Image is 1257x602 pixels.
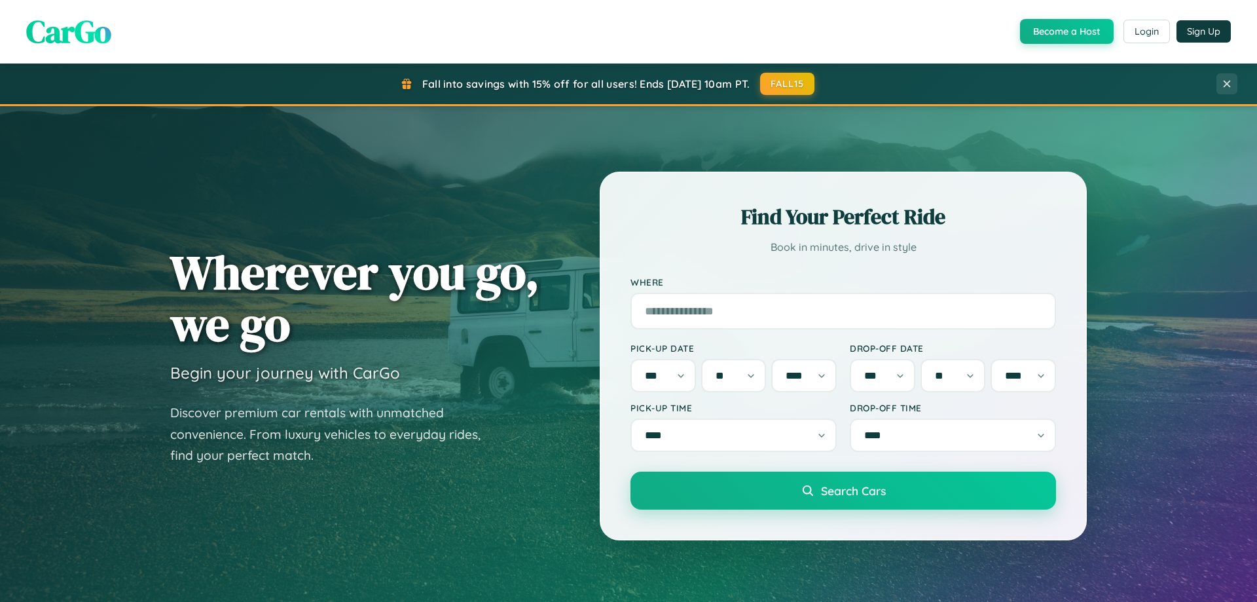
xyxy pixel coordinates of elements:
h1: Wherever you go, we go [170,246,539,350]
span: Search Cars [821,483,886,498]
button: Search Cars [630,472,1056,510]
button: Become a Host [1020,19,1114,44]
label: Pick-up Date [630,343,837,354]
button: Login [1123,20,1170,43]
span: CarGo [26,10,111,53]
button: FALL15 [760,73,815,95]
h3: Begin your journey with CarGo [170,363,400,383]
p: Discover premium car rentals with unmatched convenience. From luxury vehicles to everyday rides, ... [170,402,498,466]
button: Sign Up [1176,20,1231,43]
span: Fall into savings with 15% off for all users! Ends [DATE] 10am PT. [422,77,750,90]
h2: Find Your Perfect Ride [630,202,1056,231]
p: Book in minutes, drive in style [630,238,1056,257]
label: Drop-off Date [850,343,1056,354]
label: Pick-up Time [630,402,837,413]
label: Where [630,276,1056,288]
label: Drop-off Time [850,402,1056,413]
